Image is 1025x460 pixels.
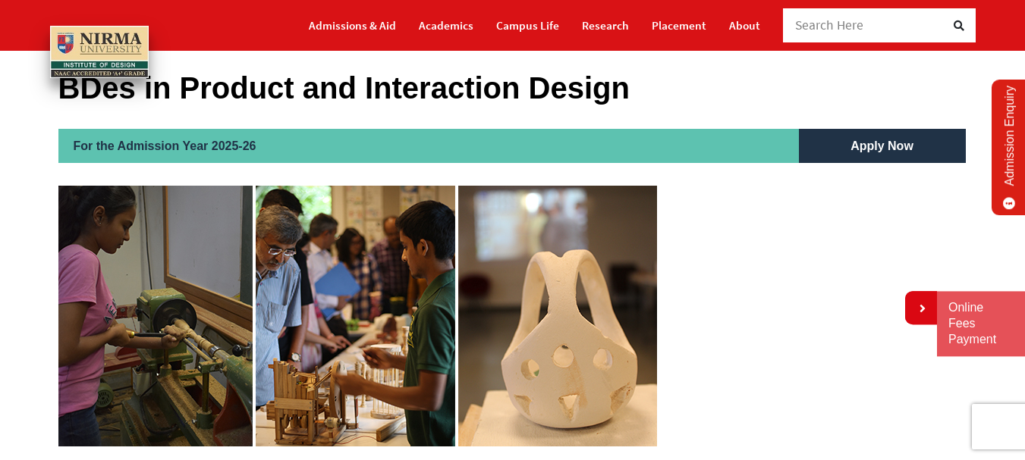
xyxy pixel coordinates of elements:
[58,70,967,106] h1: BDes in Product and Interaction Design
[496,12,559,39] a: Campus Life
[795,17,864,33] span: Search Here
[50,26,149,78] img: main_logo
[58,186,657,446] img: ID
[835,129,929,163] a: Apply Now
[729,12,760,39] a: About
[948,300,1014,347] a: Online Fees Payment
[652,12,706,39] a: Placement
[309,12,396,39] a: Admissions & Aid
[419,12,473,39] a: Academics
[58,129,799,163] h2: For the Admission Year 2025-26
[582,12,629,39] a: Research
